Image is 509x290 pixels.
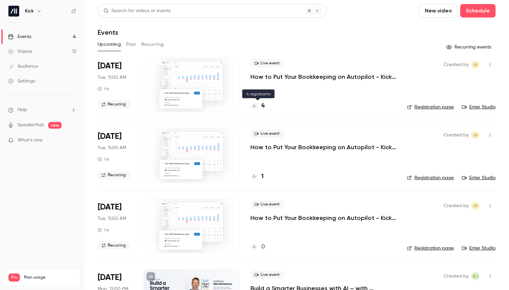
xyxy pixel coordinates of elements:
a: How to Put Your Bookkeeping on Autopilot - Kick Product Walkthrough [250,143,396,151]
a: How to Put Your Bookkeeping on Autopilot - Kick Product Walkthrough [250,214,396,222]
span: LK [473,61,478,69]
span: Live event [250,271,284,279]
div: Oct 28 Tue, 11:00 AM (America/Los Angeles) [98,199,133,253]
span: Live event [250,59,284,67]
a: Enter Studio [462,245,496,252]
span: Tue, 11:00 AM [98,144,126,151]
a: How to Put Your Bookkeeping on Autopilot - Kick Product Walkthrough [250,73,396,81]
span: Created by [444,61,469,69]
div: 1 h [98,86,109,92]
a: Enter Studio [462,174,496,181]
span: BJ [473,272,478,280]
a: 0 [250,243,265,252]
span: Created by [444,272,469,280]
span: Created by [444,202,469,210]
span: LK [473,131,478,139]
a: 1 [250,172,264,181]
a: Enter Studio [462,104,496,110]
div: Oct 21 Tue, 11:00 AM (America/Los Angeles) [98,128,133,182]
h6: Kick [25,8,34,14]
h4: 4 [261,101,265,110]
span: new [48,122,62,129]
a: SpeakerHub [18,122,44,129]
div: Oct 14 Tue, 11:00 AM (America/Los Angeles) [98,58,133,112]
span: Logan Kieller [471,61,479,69]
h4: 1 [261,172,264,181]
span: Ben Johnson [471,272,479,280]
button: Schedule [460,4,496,18]
h1: Events [98,28,118,36]
span: What's new [18,137,43,144]
span: Recurring [98,100,130,108]
a: Registration page [407,104,454,110]
span: Live event [250,130,284,138]
span: [DATE] [98,61,122,71]
button: New video [419,4,457,18]
span: Plan usage [24,275,76,280]
span: Pro [8,273,20,282]
button: Past [126,39,136,50]
span: [DATE] [98,131,122,142]
a: Registration page [407,174,454,181]
span: Logan Kieller [471,131,479,139]
span: Tue, 11:00 AM [98,74,126,81]
div: Videos [8,48,32,55]
span: Live event [250,200,284,208]
span: Tue, 11:00 AM [98,215,126,222]
div: Events [8,33,31,40]
span: Logan Kieller [471,202,479,210]
div: Audience [8,63,38,70]
button: Recurring [141,39,164,50]
div: Settings [8,78,35,85]
div: 1 h [98,157,109,162]
span: [DATE] [98,272,122,283]
span: Help [18,106,27,114]
button: Recurring events [443,42,496,53]
span: LK [473,202,478,210]
span: [DATE] [98,202,122,213]
a: Registration page [407,245,454,252]
span: Created by [444,131,469,139]
span: Recurring [98,171,130,179]
div: Search for videos or events [103,7,171,14]
a: 4 [250,101,265,110]
img: Kick [8,6,19,17]
h4: 0 [261,243,265,252]
li: help-dropdown-opener [8,106,76,114]
span: Recurring [98,241,130,250]
div: 1 h [98,227,109,233]
button: Upcoming [98,39,121,50]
